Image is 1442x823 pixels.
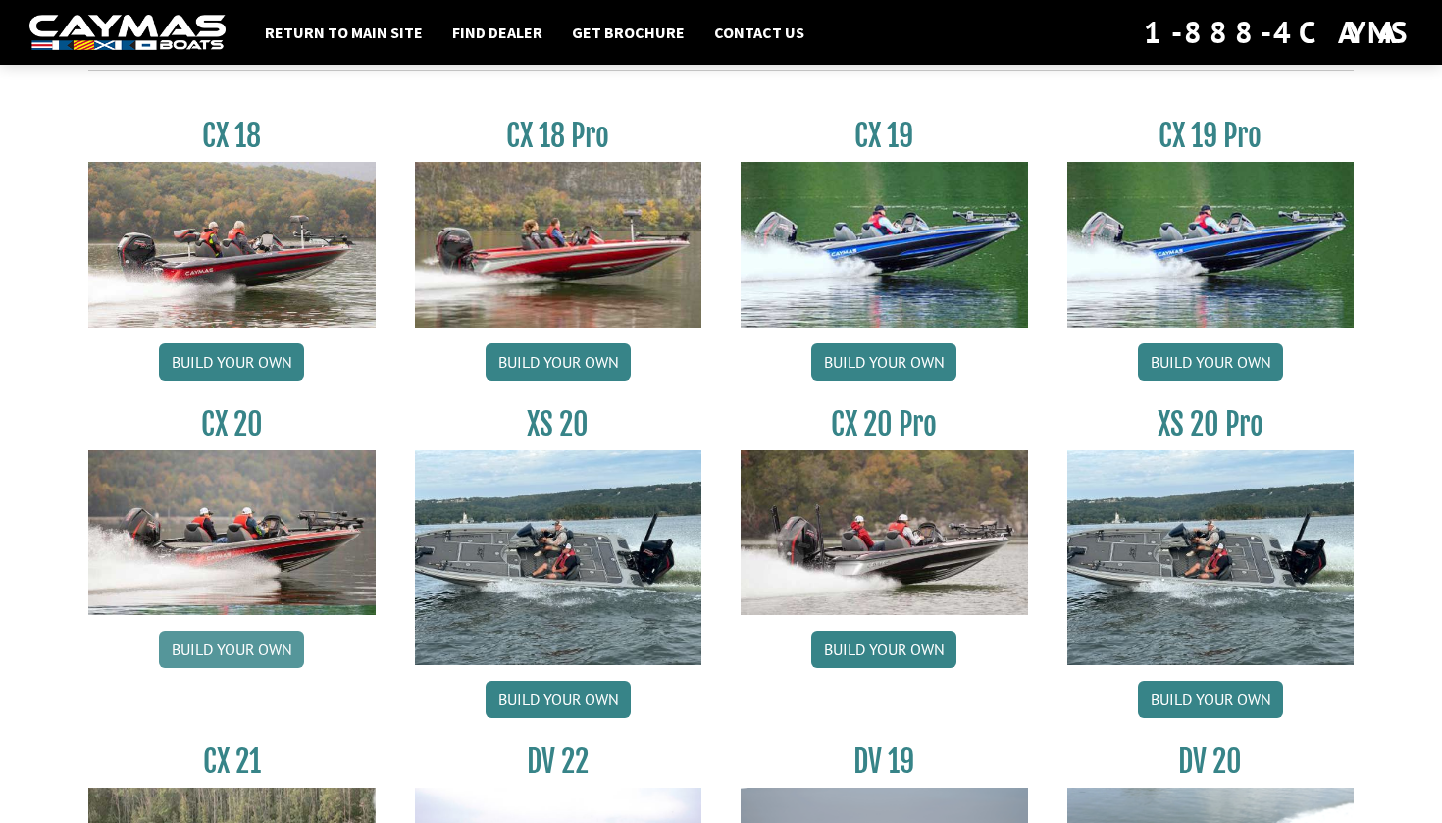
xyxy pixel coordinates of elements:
h3: CX 19 Pro [1067,118,1355,154]
div: 1-888-4CAYMAS [1144,11,1413,54]
img: CX-20Pro_thumbnail.jpg [741,450,1028,615]
h3: CX 20 [88,406,376,442]
h3: CX 21 [88,744,376,780]
h3: XS 20 Pro [1067,406,1355,442]
a: Build your own [159,343,304,381]
img: CX-18SS_thumbnail.jpg [415,162,702,327]
a: Find Dealer [442,20,552,45]
a: Build your own [811,343,956,381]
a: Build your own [811,631,956,668]
img: white-logo-c9c8dbefe5ff5ceceb0f0178aa75bf4bb51f6bca0971e226c86eb53dfe498488.png [29,15,226,51]
a: Return to main site [255,20,433,45]
h3: XS 20 [415,406,702,442]
img: CX-18S_thumbnail.jpg [88,162,376,327]
a: Build your own [486,681,631,718]
a: Build your own [486,343,631,381]
h3: CX 18 [88,118,376,154]
h3: CX 19 [741,118,1028,154]
h3: CX 20 Pro [741,406,1028,442]
img: CX-20_thumbnail.jpg [88,450,376,615]
h3: DV 20 [1067,744,1355,780]
img: CX19_thumbnail.jpg [1067,162,1355,327]
h3: CX 18 Pro [415,118,702,154]
img: CX19_thumbnail.jpg [741,162,1028,327]
img: XS_20_resized.jpg [415,450,702,665]
h3: DV 19 [741,744,1028,780]
a: Build your own [1138,343,1283,381]
a: Build your own [159,631,304,668]
a: Build your own [1138,681,1283,718]
h3: DV 22 [415,744,702,780]
a: Contact Us [704,20,814,45]
img: XS_20_resized.jpg [1067,450,1355,665]
a: Get Brochure [562,20,695,45]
